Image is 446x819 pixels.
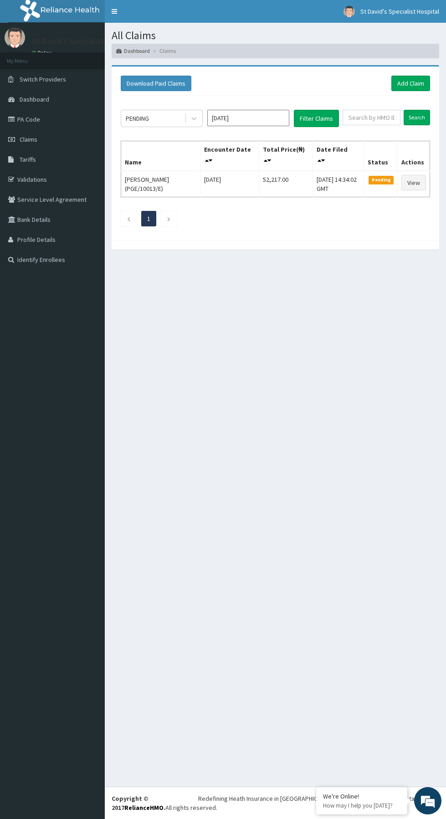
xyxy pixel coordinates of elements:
[127,215,131,223] a: Previous page
[116,47,150,55] a: Dashboard
[105,787,446,819] footer: All rights reserved.
[323,802,400,809] p: How may I help you today?
[259,171,313,197] td: 52,217.00
[121,76,191,91] button: Download Paid Claims
[207,110,289,126] input: Select Month and Year
[124,804,164,812] a: RelianceHMO
[200,171,259,197] td: [DATE]
[397,141,430,171] th: Actions
[167,215,171,223] a: Next page
[147,215,150,223] a: Page 1 is your current page
[32,37,136,45] p: St David's Specialist Hospital
[369,176,394,184] span: Pending
[20,75,66,83] span: Switch Providers
[198,794,439,803] div: Redefining Heath Insurance in [GEOGRAPHIC_DATA] using Telemedicine and Data Science!
[313,141,364,171] th: Date Filed
[20,95,49,103] span: Dashboard
[364,141,398,171] th: Status
[401,175,426,190] a: View
[112,794,165,812] strong: Copyright © 2017 .
[151,47,176,55] li: Claims
[294,110,339,127] button: Filter Claims
[404,110,430,125] input: Search
[20,135,37,143] span: Claims
[126,114,149,123] div: PENDING
[5,27,25,48] img: User Image
[343,6,355,17] img: User Image
[121,141,200,171] th: Name
[343,110,400,125] input: Search by HMO ID
[313,171,364,197] td: [DATE] 14:34:02 GMT
[323,792,400,800] div: We're Online!
[391,76,430,91] a: Add Claim
[32,50,54,56] a: Online
[360,7,439,15] span: St David's Specialist Hospital
[200,141,259,171] th: Encounter Date
[121,171,200,197] td: [PERSON_NAME] (PGE/10013/E)
[259,141,313,171] th: Total Price(₦)
[112,30,439,41] h1: All Claims
[20,155,36,164] span: Tariffs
